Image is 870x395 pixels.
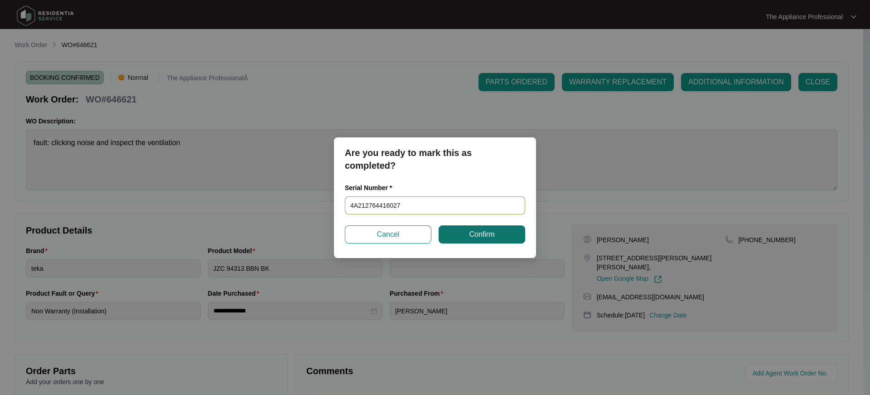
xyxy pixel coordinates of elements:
p: Are you ready to mark this as [345,146,525,159]
button: Cancel [345,225,431,244]
span: Confirm [469,229,494,240]
button: Confirm [439,225,525,244]
p: completed? [345,159,525,172]
span: Cancel [377,229,400,240]
label: Serial Number * [345,183,399,192]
